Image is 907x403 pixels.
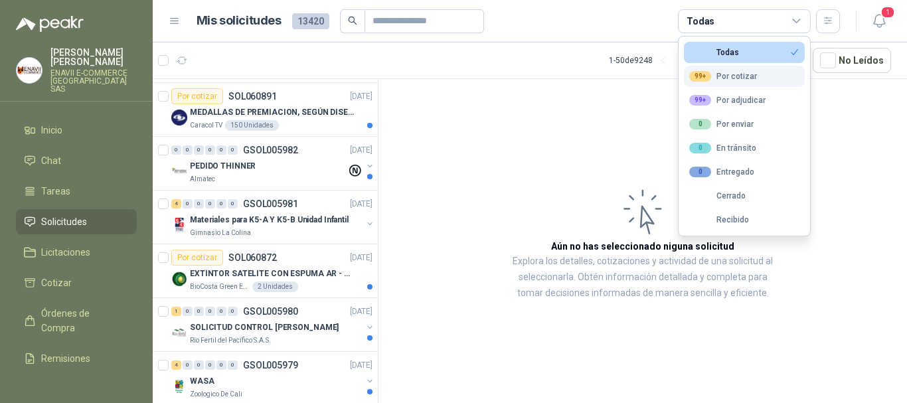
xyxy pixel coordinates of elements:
p: [DATE] [350,198,372,210]
div: 1 [171,307,181,316]
div: 0 [205,361,215,370]
button: 99+Por cotizar [684,66,805,87]
span: Chat [41,153,61,168]
a: 4 0 0 0 0 0 GSOL005981[DATE] Company LogoMateriales para K5-A Y K5-B Unidad InfantilGimnasio La C... [171,196,375,238]
div: 0 [205,199,215,208]
div: Recibido [689,215,749,224]
span: Tareas [41,184,70,199]
p: GSOL005982 [243,145,298,155]
span: 13420 [292,13,329,29]
div: Por adjudicar [689,95,766,106]
p: [DATE] [350,90,372,103]
div: 2 Unidades [252,282,298,292]
p: [DATE] [350,359,372,372]
span: Licitaciones [41,245,90,260]
div: 0 [216,307,226,316]
div: 0 [228,307,238,316]
div: Por cotizar [689,71,757,82]
button: 0En tránsito [684,137,805,159]
div: 4 [171,361,181,370]
div: Por cotizar [171,250,223,266]
a: Chat [16,148,137,173]
a: Remisiones [16,346,137,371]
img: Company Logo [171,325,187,341]
div: 0 [205,307,215,316]
img: Company Logo [171,217,187,233]
div: 0 [228,199,238,208]
div: 0 [228,361,238,370]
div: 4 [171,199,181,208]
p: [PERSON_NAME] [PERSON_NAME] [50,48,137,66]
p: Materiales para K5-A Y K5-B Unidad Infantil [190,214,349,226]
p: Zoologico De Cali [190,389,242,400]
p: SOLICITUD CONTROL [PERSON_NAME] [190,321,339,334]
button: Todas [684,42,805,63]
p: Caracol TV [190,120,222,131]
div: Todas [687,14,714,29]
button: 99+Por adjudicar [684,90,805,111]
div: 0 [216,361,226,370]
div: 0 [216,199,226,208]
a: Por cotizarSOL060872[DATE] Company LogoEXTINTOR SATELITE CON ESPUMA AR - AFFFBioCosta Green Energ... [153,244,378,298]
div: Entregado [689,167,754,177]
div: 0 [194,361,204,370]
div: 0 [689,143,711,153]
a: Por cotizarSOL060891[DATE] Company LogoMEDALLAS DE PREMIACION, SEGÚN DISEÑO ADJUNTO(ADJUNTAR COTI... [153,83,378,137]
a: Solicitudes [16,209,137,234]
p: BioCosta Green Energy S.A.S [190,282,250,292]
img: Company Logo [171,378,187,394]
p: [DATE] [350,144,372,157]
div: Por cotizar [171,88,223,104]
p: WASA [190,375,214,388]
span: search [348,16,357,25]
div: Cerrado [689,191,746,201]
div: 0 [689,119,711,129]
div: En tránsito [689,143,756,153]
a: 1 0 0 0 0 0 GSOL005980[DATE] Company LogoSOLICITUD CONTROL [PERSON_NAME]Rio Fertil del Pacífico S... [171,303,375,346]
a: 0 0 0 0 0 0 GSOL005982[DATE] Company LogoPEDIDO THINNERAlmatec [171,142,375,185]
div: 0 [216,145,226,155]
div: 0 [205,145,215,155]
button: Cerrado [684,185,805,206]
div: Todas [689,48,739,57]
div: 99+ [689,71,711,82]
p: PEDIDO THINNER [190,160,256,173]
p: Gimnasio La Colina [190,228,251,238]
div: 150 Unidades [225,120,279,131]
a: Inicio [16,118,137,143]
div: Por enviar [689,119,754,129]
p: Rio Fertil del Pacífico S.A.S. [190,335,271,346]
div: 0 [171,145,181,155]
p: SOL060891 [228,92,277,101]
a: 4 0 0 0 0 0 GSOL005979[DATE] Company LogoWASAZoologico De Cali [171,357,375,400]
div: 0 [183,199,193,208]
p: GSOL005981 [243,199,298,208]
p: ENAVII E-COMMERCE [GEOGRAPHIC_DATA] SAS [50,69,137,93]
img: Company Logo [171,110,187,125]
p: GSOL005980 [243,307,298,316]
h1: Mis solicitudes [197,11,282,31]
div: 0 [194,307,204,316]
span: Inicio [41,123,62,137]
p: MEDALLAS DE PREMIACION, SEGÚN DISEÑO ADJUNTO(ADJUNTAR COTIZACION EN SU FORMATO [190,106,355,119]
div: 0 [689,167,711,177]
button: 1 [867,9,891,33]
p: GSOL005979 [243,361,298,370]
p: [DATE] [350,305,372,318]
a: Cotizar [16,270,137,295]
div: 0 [183,145,193,155]
div: 99+ [689,95,711,106]
img: Company Logo [171,271,187,287]
p: [DATE] [350,252,372,264]
h3: Aún no has seleccionado niguna solicitud [551,239,734,254]
div: 0 [183,307,193,316]
span: 1 [880,6,895,19]
div: 0 [194,199,204,208]
span: Cotizar [41,276,72,290]
a: Tareas [16,179,137,204]
span: Solicitudes [41,214,87,229]
div: 0 [194,145,204,155]
div: 0 [228,145,238,155]
p: SOL060872 [228,253,277,262]
img: Company Logo [17,58,42,83]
